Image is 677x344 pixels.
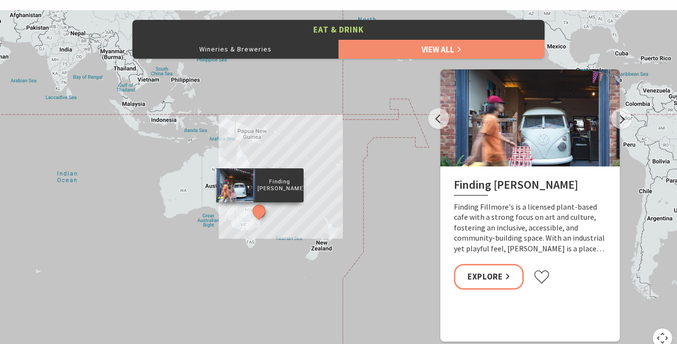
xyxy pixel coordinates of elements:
button: See detail about Finding Fillmore's [250,202,268,220]
a: View All [338,39,545,59]
button: Wineries & Breweries [132,39,338,59]
button: Previous [428,108,449,129]
p: Finding Fillmore's is a licensed plant-based cafe with a strong focus on art and culture, fosteri... [454,202,606,254]
button: Click to favourite Finding Fillmore's [533,270,550,284]
p: Finding [PERSON_NAME] [255,177,304,193]
button: Eat & Drink [132,20,545,40]
button: Next [611,108,632,129]
h2: Finding [PERSON_NAME] [454,178,606,196]
a: Explore [454,264,524,290]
